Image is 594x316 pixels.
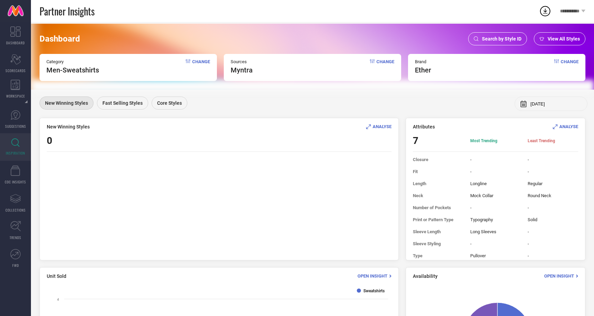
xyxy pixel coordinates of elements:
[57,297,59,301] text: 4
[530,101,582,106] input: Select month
[413,124,435,129] span: Attributes
[559,124,578,129] span: ANALYSE
[470,253,521,258] span: Pullover
[231,59,253,64] span: Sources
[470,138,521,144] span: Most Trending
[6,150,25,156] span: INSPIRATION
[40,4,95,18] span: Partner Insights
[47,135,52,146] span: 0
[5,124,26,129] span: SUGGESTIONS
[561,59,579,74] span: Change
[5,68,26,73] span: SCORECARDS
[413,135,463,146] span: 7
[413,273,438,279] span: Availability
[6,93,25,99] span: WORKSPACE
[413,241,463,246] span: Sleeve Styling
[373,124,392,129] span: ANALYSE
[470,229,521,234] span: Long Sleeves
[539,5,551,17] div: Open download list
[47,124,90,129] span: New Winning Styles
[10,235,21,240] span: TRENDS
[5,179,26,184] span: CDC INSIGHTS
[46,66,99,74] span: Men-Sweatshirts
[413,217,463,222] span: Print or Pattern Type
[528,157,578,162] span: -
[192,59,210,74] span: Change
[5,207,26,213] span: COLLECTIONS
[470,181,521,186] span: Longline
[528,217,578,222] span: Solid
[357,273,387,279] span: Open Insight
[470,157,521,162] span: -
[45,100,88,106] span: New Winning Styles
[376,59,394,74] span: Change
[157,100,182,106] span: Core Styles
[528,193,578,198] span: Round Neck
[528,205,578,210] span: -
[415,66,431,74] span: ether
[528,253,578,258] span: -
[470,193,521,198] span: Mock Collar
[544,273,574,279] span: Open Insight
[102,100,143,106] span: Fast Selling Styles
[46,59,99,64] span: Category
[413,229,463,234] span: Sleeve Length
[363,289,385,293] text: Sweatshirts
[231,66,253,74] span: myntra
[6,40,25,45] span: DASHBOARD
[528,241,578,246] span: -
[470,217,521,222] span: Typography
[413,181,463,186] span: Length
[528,169,578,174] span: -
[544,273,578,279] div: Open Insight
[413,157,463,162] span: Closure
[40,34,80,44] span: Dashboard
[528,229,578,234] span: -
[528,181,578,186] span: Regular
[47,273,66,279] span: Unit Sold
[413,193,463,198] span: Neck
[470,169,521,174] span: -
[415,59,431,64] span: Brand
[366,123,392,130] div: Analyse
[548,36,580,42] span: View All Styles
[470,205,521,210] span: -
[470,241,521,246] span: -
[12,263,19,268] span: FWD
[553,123,578,130] div: Analyse
[413,253,463,258] span: Type
[413,169,463,174] span: Fit
[413,205,463,210] span: Number of Pockets
[357,273,392,279] div: Open Insight
[528,138,578,144] span: Least Trending
[482,36,521,42] span: Search by Style ID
